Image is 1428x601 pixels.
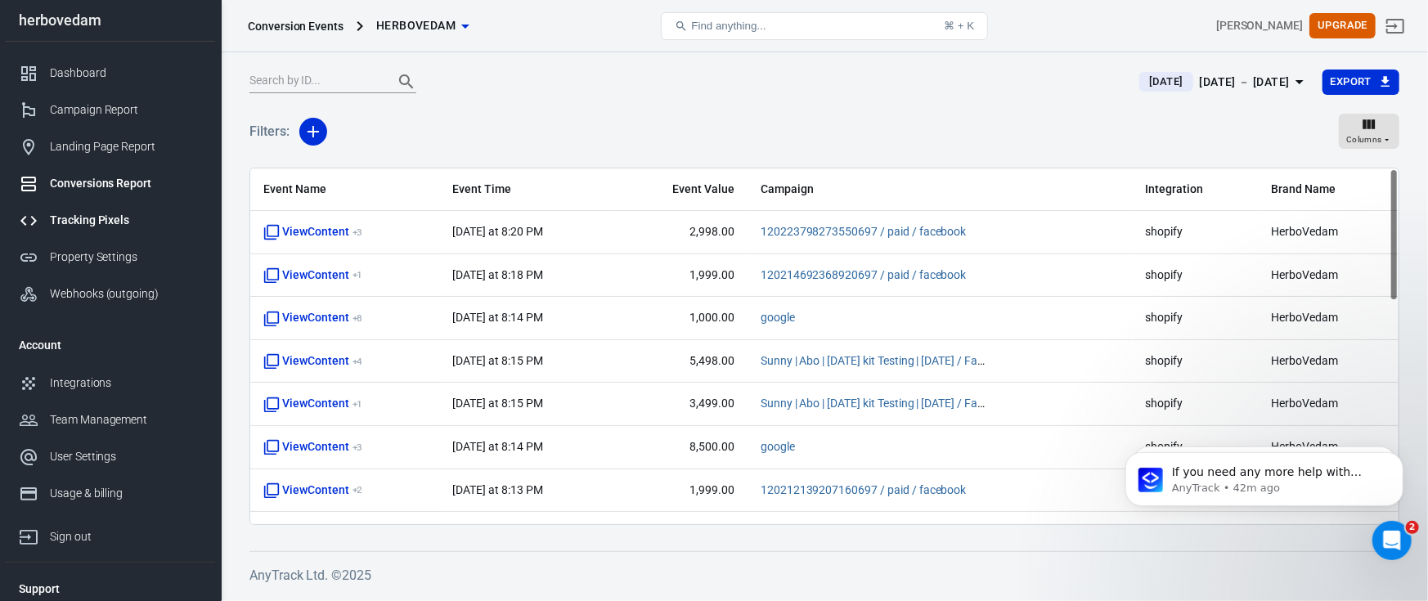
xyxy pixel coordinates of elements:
[50,411,202,428] div: Team Management
[6,55,215,92] a: Dashboard
[50,175,202,192] div: Conversions Report
[50,249,202,266] div: Property Settings
[1272,182,1385,198] span: Brand Name
[761,224,967,240] span: 120223798273550697 / paid / facebook
[26,67,301,99] div: Yes, you can track events in your account with the Free plan!
[256,7,287,38] button: Home
[6,128,215,165] a: Landing Page Report
[1145,310,1246,326] span: shopify
[452,182,602,198] span: Event Time
[263,310,362,326] span: ViewContent
[761,268,967,281] a: 120214692368920697 / paid / facebook
[6,475,215,512] a: Usage & billing
[13,311,314,348] div: AnyTrack says…
[248,18,344,34] div: Conversion Events
[6,438,215,475] a: User Settings
[6,325,215,365] li: Account
[628,182,734,198] span: Event Value
[761,397,1170,410] a: Sunny | Abo | [DATE] kit Testing | [DATE] / Facebook_Mobile_Feed / Video 2 | [DATE]
[387,62,426,101] button: Search
[1145,224,1246,240] span: shopify
[1372,521,1412,560] iframe: Intercom live chat
[353,442,363,453] sup: + 3
[353,226,363,238] sup: + 3
[944,20,974,32] div: ⌘ + K
[250,168,1399,524] div: scrollable content
[628,310,734,326] span: 1,000.00
[6,401,215,438] a: Team Management
[281,445,307,471] button: Send a message…
[249,565,1399,585] h6: AnyTrack Ltd. © 2025
[628,224,734,240] span: 2,998.00
[1322,70,1399,95] button: Export
[452,483,542,496] time: 2025-08-26T20:13:21+05:30
[79,20,204,37] p: The team can also help
[761,267,967,284] span: 120214692368920697 / paid / facebook
[6,92,215,128] a: Campaign Report
[1376,7,1415,46] a: Sign out
[249,105,290,158] h5: Filters:
[691,20,766,32] span: Find anything...
[1406,521,1419,534] span: 2
[628,482,734,499] span: 1,999.00
[13,311,234,347] div: Is that what you were looking for?
[628,267,734,284] span: 1,999.00
[263,482,362,499] span: ViewContent
[452,268,542,281] time: 2025-08-26T20:18:25+05:30
[1101,418,1428,557] iframe: Intercom notifications message
[78,451,91,464] button: Upload attachment
[26,358,255,455] div: If you need any more help with tracking events or understanding your account features, please let...
[11,7,42,38] button: go back
[1143,74,1189,90] span: [DATE]
[6,365,215,401] a: Integrations
[6,13,215,28] div: herbovedam
[353,312,363,324] sup: + 8
[6,165,215,202] a: Conversions Report
[376,16,456,36] span: herbovedam
[13,57,314,310] div: Yes, you can track events in your account with the Free plan!Our AutoTrack feature automatically ...
[1272,396,1385,412] span: HerboVedam
[761,439,795,455] span: google
[1145,353,1246,370] span: shopify
[628,396,734,412] span: 3,499.00
[79,8,138,20] h1: AnyTrack
[50,138,202,155] div: Landing Page Report
[263,267,362,284] span: ViewContent
[263,224,362,240] span: ViewContent
[370,11,475,41] button: herbovedam
[1145,396,1246,412] span: shopify
[452,225,542,238] time: 2025-08-26T20:20:26+05:30
[1272,310,1385,326] span: HerboVedam
[13,57,314,312] div: AnyTrack says…
[14,417,313,445] textarea: Message…
[1126,69,1322,96] button: [DATE][DATE] － [DATE]
[263,182,426,198] span: Event Name
[452,354,542,367] time: 2025-08-26T20:15:02+05:30
[761,311,795,324] a: google
[1272,224,1385,240] span: HerboVedam
[761,440,795,453] a: google
[761,225,967,238] a: 120223798273550697 / paid / facebook
[1145,267,1246,284] span: shopify
[13,348,268,464] div: If you need any more help with tracking events or understanding your account features, please let...
[628,439,734,455] span: 8,500.00
[287,7,317,36] div: Close
[13,348,314,500] div: AnyTrack says…
[50,285,202,303] div: Webhooks (outgoing)
[1200,72,1290,92] div: [DATE] － [DATE]
[50,485,202,502] div: Usage & billing
[50,448,202,465] div: User Settings
[6,202,215,239] a: Tracking Pixels
[1145,182,1246,198] span: Integration
[452,397,542,410] time: 2025-08-26T20:15:00+05:30
[353,356,363,367] sup: + 4
[50,101,202,119] div: Campaign Report
[761,310,795,326] span: google
[761,396,990,412] span: Sunny | Abo | Raja kit Testing | 17 Aug 25 / Facebook_Mobile_Feed / Video 2 | 21 Aug 25
[1216,17,1303,34] div: Account id: yLGw5221
[628,353,734,370] span: 5,498.00
[1346,132,1382,147] span: Columns
[52,451,65,464] button: Gif picker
